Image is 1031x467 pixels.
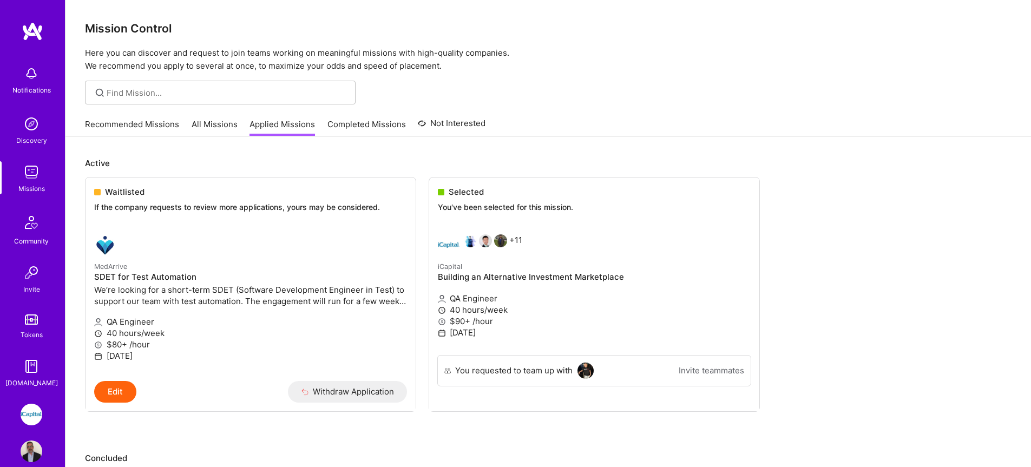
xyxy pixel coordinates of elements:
[94,316,407,327] p: QA Engineer
[14,235,49,247] div: Community
[18,404,45,425] a: iCapital: Building an Alternative Investment Marketplace
[418,117,485,136] a: Not Interested
[12,84,51,96] div: Notifications
[94,284,407,307] p: We’re looking for a short-term SDET (Software Development Engineer in Test) to support our team w...
[94,339,407,350] p: $80+ /hour
[249,119,315,136] a: Applied Missions
[21,356,42,377] img: guide book
[21,161,42,183] img: teamwork
[94,272,407,282] h4: SDET for Test Automation
[5,377,58,389] div: [DOMAIN_NAME]
[18,440,45,462] a: User Avatar
[22,22,43,41] img: logo
[18,209,44,235] img: Community
[107,87,347,98] input: Find Mission...
[94,341,102,349] i: icon MoneyGray
[192,119,238,136] a: All Missions
[21,63,42,84] img: bell
[25,314,38,325] img: tokens
[94,262,127,271] small: MedArrive
[94,234,116,256] img: MedArrive company logo
[21,329,43,340] div: Tokens
[94,87,106,99] i: icon SearchGrey
[94,330,102,338] i: icon Clock
[327,119,406,136] a: Completed Missions
[94,352,102,360] i: icon Calendar
[85,22,1012,35] h3: Mission Control
[94,350,407,361] p: [DATE]
[21,113,42,135] img: discovery
[18,183,45,194] div: Missions
[21,262,42,284] img: Invite
[21,404,42,425] img: iCapital: Building an Alternative Investment Marketplace
[85,119,179,136] a: Recommended Missions
[94,202,407,213] p: If the company requests to review more applications, yours may be considered.
[94,318,102,326] i: icon Applicant
[85,47,1012,73] p: Here you can discover and request to join teams working on meaningful missions with high-quality ...
[94,327,407,339] p: 40 hours/week
[94,381,136,403] button: Edit
[86,226,416,381] a: MedArrive company logoMedArriveSDET for Test AutomationWe’re looking for a short-term SDET (Softw...
[23,284,40,295] div: Invite
[85,452,1012,464] p: Concluded
[16,135,47,146] div: Discovery
[85,157,1012,169] p: Active
[105,186,145,198] span: Waitlisted
[21,440,42,462] img: User Avatar
[288,381,408,403] button: Withdraw Application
